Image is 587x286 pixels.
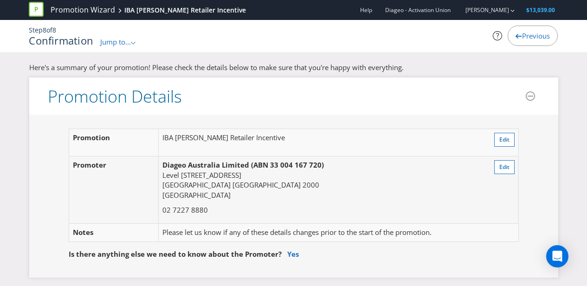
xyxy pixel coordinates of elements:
[73,160,106,169] span: Promoter
[499,163,510,171] span: Edit
[43,26,46,34] span: 8
[51,5,115,15] a: Promotion Wizard
[29,35,93,46] h1: Confirmation
[546,245,568,267] div: Open Intercom Messenger
[522,31,550,40] span: Previous
[124,6,246,15] div: IBA [PERSON_NAME] Retailer Incentive
[69,224,159,241] td: Notes
[360,6,372,14] a: Help
[456,6,509,14] a: [PERSON_NAME]
[162,170,241,180] span: Level [STREET_ADDRESS]
[52,26,56,34] span: 8
[526,6,555,14] span: $13,039.00
[162,205,476,215] p: 02 7227 8880
[385,6,451,14] span: Diageo - Activation Union
[494,133,515,147] button: Edit
[232,180,301,189] span: [GEOGRAPHIC_DATA]
[159,224,479,241] td: Please let us know if any of these details changes prior to the start of the promotion.
[48,87,182,106] h3: Promotion Details
[69,129,159,156] td: Promotion
[29,63,558,72] p: Here's a summary of your promotion! Please check the details below to make sure that you're happy...
[499,136,510,143] span: Edit
[46,26,52,34] span: of
[29,26,43,34] span: Step
[287,249,299,259] a: Yes
[159,129,479,156] td: IBA [PERSON_NAME] Retailer Incentive
[100,37,131,46] span: Jump to...
[303,180,319,189] span: 2000
[162,180,231,189] span: [GEOGRAPHIC_DATA]
[162,160,249,169] span: Diageo Australia Limited
[251,160,324,169] span: (ABN 33 004 167 720)
[494,160,515,174] button: Edit
[69,249,282,259] span: Is there anything else we need to know about the Promoter?
[162,190,231,200] span: [GEOGRAPHIC_DATA]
